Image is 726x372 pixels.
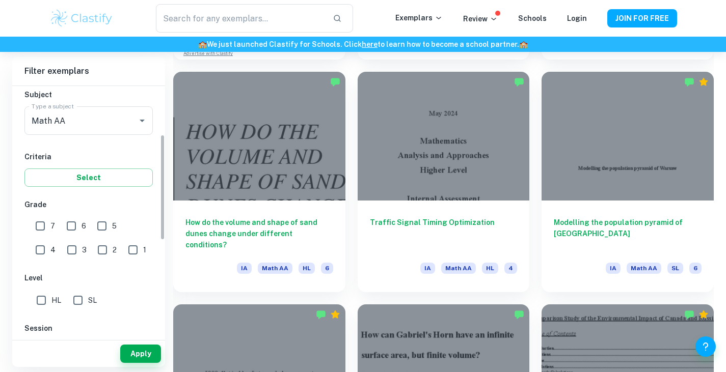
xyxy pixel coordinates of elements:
[51,295,61,306] span: HL
[112,220,117,232] span: 5
[24,168,153,187] button: Select
[24,272,153,283] h6: Level
[258,263,292,274] span: Math AA
[32,102,74,110] label: Type a subject
[695,336,716,357] button: Help and Feedback
[370,217,518,250] h6: Traffic Signal Timing Optimization
[24,323,153,334] h6: Session
[82,220,86,232] span: 6
[627,263,661,274] span: Math AA
[2,39,724,50] h6: We just launched Clastify for Schools. Click to learn how to become a school partner.
[50,220,55,232] span: 7
[24,89,153,100] h6: Subject
[173,72,345,292] a: How do the volume and shape of sand dunes change under different conditions?IAMath AAHL6
[684,309,694,320] img: Marked
[463,13,498,24] p: Review
[120,345,161,363] button: Apply
[143,244,146,255] span: 1
[237,263,252,274] span: IA
[88,295,97,306] span: SL
[567,14,587,22] a: Login
[24,151,153,162] h6: Criteria
[441,263,476,274] span: Math AA
[82,244,87,255] span: 3
[330,309,340,320] div: Premium
[514,309,524,320] img: Marked
[183,50,233,57] a: Advertise with Clastify
[316,309,326,320] img: Marked
[50,244,56,255] span: 4
[362,40,378,48] a: here
[24,199,153,210] h6: Grade
[519,40,528,48] span: 🏫
[607,9,677,27] button: JOIN FOR FREE
[156,4,324,33] input: Search for any exemplars...
[358,72,530,292] a: Traffic Signal Timing OptimizationIAMath AAHL4
[198,40,207,48] span: 🏫
[12,57,165,85] h6: Filter exemplars
[49,8,114,28] img: Clastify logo
[518,14,547,22] a: Schools
[606,263,621,274] span: IA
[667,263,683,274] span: SL
[135,113,149,128] button: Open
[395,12,443,23] p: Exemplars
[698,77,709,87] div: Premium
[554,217,702,250] h6: Modelling the population pyramid of [GEOGRAPHIC_DATA]
[113,244,117,255] span: 2
[321,263,333,274] span: 6
[684,77,694,87] img: Marked
[482,263,498,274] span: HL
[698,309,709,320] div: Premium
[514,77,524,87] img: Marked
[420,263,435,274] span: IA
[185,217,333,250] h6: How do the volume and shape of sand dunes change under different conditions?
[330,77,340,87] img: Marked
[504,263,517,274] span: 4
[689,263,702,274] span: 6
[542,72,714,292] a: Modelling the population pyramid of [GEOGRAPHIC_DATA]IAMath AASL6
[299,263,315,274] span: HL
